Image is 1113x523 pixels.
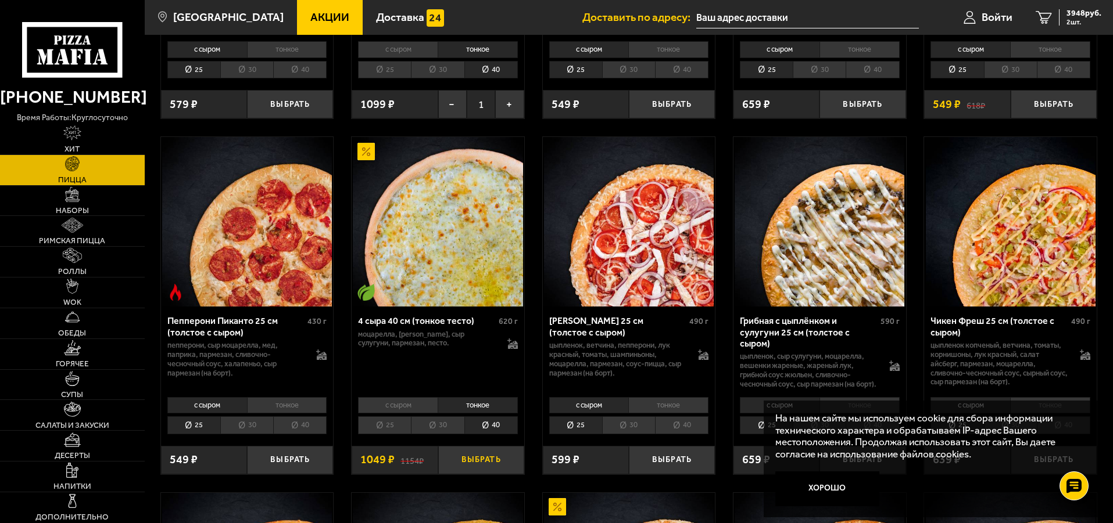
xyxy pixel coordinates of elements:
span: 590 г [881,316,900,326]
img: 15daf4d41897b9f0e9f617042186c801.svg [427,9,444,27]
li: 40 [464,416,518,434]
li: 40 [655,416,708,434]
li: тонкое [819,41,900,57]
li: 25 [549,61,602,79]
button: Выбрать [1011,90,1097,118]
span: 549 ₽ [552,99,579,110]
li: с сыром [931,397,1010,413]
li: с сыром [740,397,819,413]
span: 1 [467,90,495,118]
li: с сыром [167,41,247,57]
li: тонкое [1010,397,1090,413]
img: 4 сыра 40 см (тонкое тесто) [353,137,522,306]
div: Грибная с цыплёнком и сулугуни 25 см (толстое с сыром) [740,315,878,348]
button: Хорошо [775,471,880,506]
span: Супы [61,391,83,399]
img: Чикен Фреш 25 см (толстое с сыром) [926,137,1096,306]
li: 25 [358,416,411,434]
li: 25 [167,416,220,434]
span: 490 г [1071,316,1090,326]
span: 490 г [689,316,708,326]
button: Выбрать [629,90,715,118]
input: Ваш адрес доставки [696,7,919,28]
span: Напитки [53,482,91,490]
span: 659 ₽ [742,454,770,466]
li: 25 [167,61,220,79]
li: 30 [602,61,655,79]
li: 30 [602,416,655,434]
span: Пицца [58,176,87,184]
li: 40 [273,61,327,79]
span: Наборы [56,207,89,215]
li: 25 [358,61,411,79]
span: 1049 ₽ [360,454,395,466]
li: 25 [740,416,793,434]
span: Дополнительно [35,513,109,521]
li: тонкое [438,397,518,413]
span: Хит [65,145,80,153]
span: [GEOGRAPHIC_DATA] [173,12,284,23]
a: Петровская 25 см (толстое с сыром) [543,137,715,306]
span: Салаты и закуски [35,421,109,430]
li: 25 [740,61,793,79]
li: с сыром [740,41,819,57]
li: 30 [220,416,273,434]
s: 1154 ₽ [400,454,424,466]
span: WOK [63,298,81,306]
img: Грибная с цыплёнком и сулугуни 25 см (толстое с сыром) [735,137,904,306]
a: Чикен Фреш 25 см (толстое с сыром) [924,137,1097,306]
p: На нашем сайте мы используем cookie для сбора информации технического характера и обрабатываем IP... [775,412,1079,460]
span: Доставить по адресу: [582,12,696,23]
button: Выбрать [438,446,524,474]
li: 30 [220,61,273,79]
span: Десерты [55,452,90,460]
button: Выбрать [819,90,906,118]
li: 40 [464,61,518,79]
span: 549 ₽ [933,99,961,110]
p: моцарелла, [PERSON_NAME], сыр сулугуни, пармезан, песто. [358,330,496,348]
span: 2 шт. [1067,19,1101,26]
li: тонкое [438,41,518,57]
li: 30 [793,61,846,79]
span: Обеды [58,329,86,337]
p: пепперони, сыр Моцарелла, мед, паприка, пармезан, сливочно-чесночный соус, халапеньо, сыр пармеза... [167,341,305,378]
p: цыпленок, сыр сулугуни, моцарелла, вешенки жареные, жареный лук, грибной соус Жюльен, сливочно-че... [740,352,878,389]
div: Пепперони Пиканто 25 см (толстое с сыром) [167,315,305,337]
button: − [438,90,467,118]
li: 30 [411,61,464,79]
li: тонкое [247,397,327,413]
li: тонкое [628,41,708,57]
span: 599 ₽ [552,454,579,466]
span: 1099 ₽ [360,99,395,110]
div: 4 сыра 40 см (тонкое тесто) [358,315,496,326]
li: 40 [273,416,327,434]
span: 549 ₽ [170,454,198,466]
a: Острое блюдоПепперони Пиканто 25 см (толстое с сыром) [161,137,334,306]
span: Акции [310,12,349,23]
img: Петровская 25 см (толстое с сыром) [544,137,714,306]
button: Выбрать [247,90,333,118]
img: Вегетарианское блюдо [357,284,375,301]
li: с сыром [931,41,1010,57]
img: Акционный [549,498,566,515]
button: + [495,90,524,118]
img: Пепперони Пиканто 25 см (толстое с сыром) [162,137,332,306]
span: 579 ₽ [170,99,198,110]
li: 25 [931,61,983,79]
li: тонкое [1010,41,1090,57]
li: с сыром [358,397,438,413]
span: 620 г [499,316,518,326]
li: с сыром [358,41,438,57]
span: 430 г [307,316,327,326]
p: цыпленок, ветчина, пепперони, лук красный, томаты, шампиньоны, моцарелла, пармезан, соус-пицца, с... [549,341,687,378]
button: Выбрать [247,446,333,474]
span: 659 ₽ [742,99,770,110]
s: 618 ₽ [967,99,985,110]
div: [PERSON_NAME] 25 см (толстое с сыром) [549,315,687,337]
span: 3948 руб. [1067,9,1101,17]
a: Грибная с цыплёнком и сулугуни 25 см (толстое с сыром) [733,137,906,306]
a: АкционныйВегетарианское блюдо4 сыра 40 см (тонкое тесто) [352,137,524,306]
li: 30 [984,61,1037,79]
img: Острое блюдо [167,284,184,301]
img: Акционный [357,143,375,160]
